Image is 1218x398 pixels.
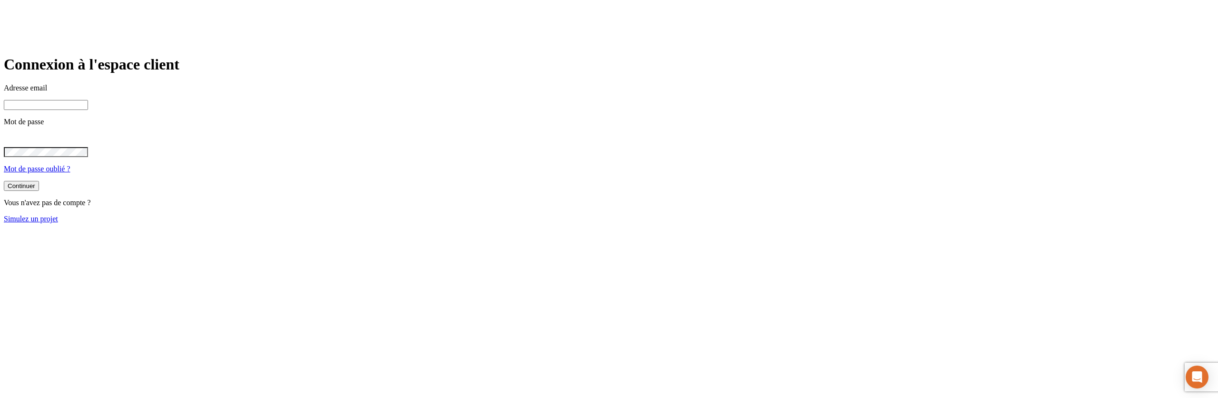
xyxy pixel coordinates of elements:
p: Vous n'avez pas de compte ? [4,199,1214,207]
div: Open Intercom Messenger [1186,366,1208,388]
p: Mot de passe [4,118,1214,126]
a: Mot de passe oublié ? [4,165,70,173]
p: Adresse email [4,84,1214,92]
button: Continuer [4,181,39,191]
div: Continuer [8,182,35,189]
a: Simulez un projet [4,215,58,223]
h1: Connexion à l'espace client [4,56,1214,73]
